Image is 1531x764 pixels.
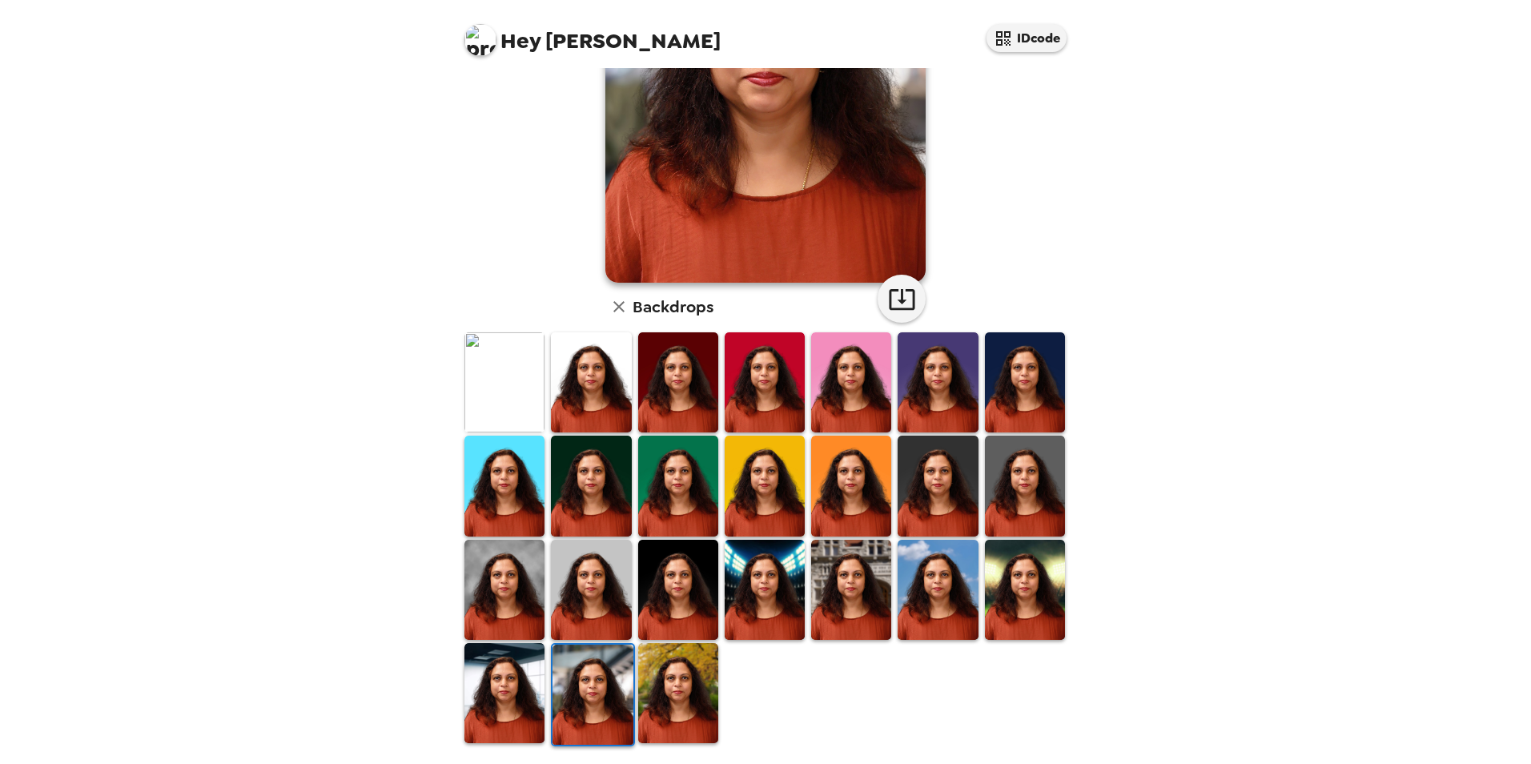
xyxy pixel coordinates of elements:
h6: Backdrops [633,294,713,320]
button: IDcode [987,24,1067,52]
span: Hey [500,26,540,55]
span: [PERSON_NAME] [464,16,721,52]
img: profile pic [464,24,496,56]
img: Original [464,332,544,432]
